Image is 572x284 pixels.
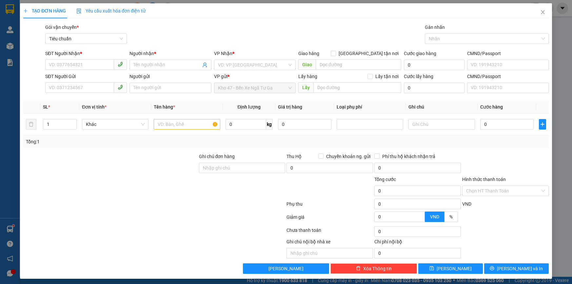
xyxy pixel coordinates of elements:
[76,8,146,13] span: Yêu cầu xuất hóa đơn điện tử
[82,104,107,110] span: Đơn vị tính
[363,265,392,272] span: Xóa Thông tin
[278,119,331,130] input: 0
[467,50,549,57] div: CMND/Passport
[429,266,434,271] span: save
[484,263,549,274] button: printer[PERSON_NAME] và In
[286,213,374,225] div: Giảm giá
[418,263,483,274] button: save[PERSON_NAME]
[214,73,296,80] div: VP gửi
[467,73,549,80] div: CMND/Passport
[437,265,472,272] span: [PERSON_NAME]
[534,3,552,22] button: Close
[336,50,401,57] span: [GEOGRAPHIC_DATA] tận nơi
[430,214,439,219] span: VND
[45,50,127,57] div: SĐT Người Nhận
[199,163,286,173] input: Ghi chú đơn hàng
[45,73,127,80] div: SĐT Người Gửi
[374,177,396,182] span: Tổng cước
[202,62,207,68] span: user-add
[462,177,506,182] label: Hình thức thanh toán
[286,154,302,159] span: Thu Hộ
[408,119,475,130] input: Ghi Chú
[286,248,373,258] input: Nhập ghi chú
[404,51,436,56] label: Cước giao hàng
[334,101,406,113] th: Loại phụ phí
[214,51,232,56] span: VP Nhận
[86,119,145,129] span: Khác
[218,83,292,93] span: Kho 47 - Bến Xe Ngã Tư Ga
[199,154,235,159] label: Ghi chú đơn hàng
[118,85,123,90] span: phone
[23,8,66,13] span: TẠO ĐƠN HÀNG
[43,104,48,110] span: SL
[268,265,304,272] span: [PERSON_NAME]
[540,10,545,15] span: close
[26,119,36,130] button: delete
[425,25,445,30] label: Gán nhãn
[298,59,316,70] span: Giao
[330,263,417,274] button: deleteXóa Thông tin
[497,265,543,272] span: [PERSON_NAME] và In
[406,101,478,113] th: Ghi chú
[49,34,123,44] span: Tiêu chuẩn
[118,62,123,67] span: phone
[154,119,220,130] input: VD: Bàn, Ghế
[313,82,401,93] input: Dọc đường
[356,266,361,271] span: delete
[480,104,503,110] span: Cước hàng
[380,153,438,160] span: Phí thu hộ khách nhận trả
[286,200,374,212] div: Phụ thu
[404,74,433,79] label: Cước lấy hàng
[26,138,221,145] div: Tổng: 1
[298,51,319,56] span: Giao hàng
[539,119,546,130] button: plus
[129,50,211,57] div: Người nhận
[462,201,471,207] span: VND
[286,227,374,238] div: Chưa thanh toán
[316,59,401,70] input: Dọc đường
[23,9,28,13] span: plus
[374,238,461,248] div: Chi phí nội bộ
[404,60,464,70] input: Cước giao hàng
[373,73,401,80] span: Lấy tận nơi
[286,238,373,248] div: Ghi chú nội bộ nhà xe
[154,104,175,110] span: Tên hàng
[449,214,453,219] span: %
[404,83,464,93] input: Cước lấy hàng
[76,9,82,14] img: icon
[243,263,329,274] button: [PERSON_NAME]
[490,266,495,271] span: printer
[237,104,261,110] span: Định lượng
[129,73,211,80] div: Người gửi
[45,25,79,30] span: Gói vận chuyển
[298,74,317,79] span: Lấy hàng
[278,104,302,110] span: Giá trị hàng
[298,82,313,93] span: Lấy
[324,153,373,160] span: Chuyển khoản ng. gửi
[266,119,273,130] span: kg
[539,122,546,127] span: plus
